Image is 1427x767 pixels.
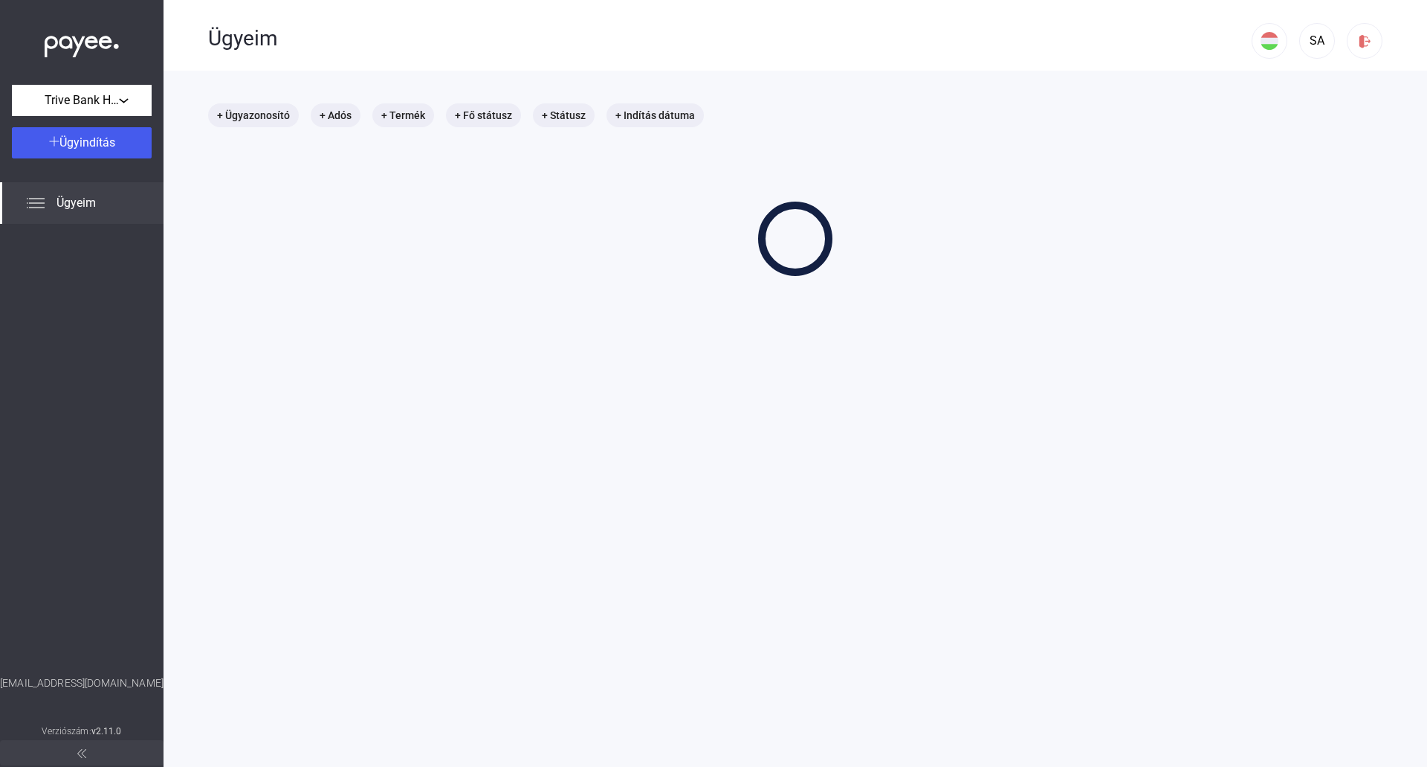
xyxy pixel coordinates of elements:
strong: v2.11.0 [91,726,122,736]
mat-chip: + Ügyazonosító [208,103,299,127]
span: Ügyeim [56,194,96,212]
img: arrow-double-left-grey.svg [77,749,86,758]
img: HU [1261,32,1278,50]
mat-chip: + Adós [311,103,360,127]
img: plus-white.svg [49,136,59,147]
div: SA [1304,32,1330,50]
mat-chip: + Indítás dátuma [606,103,704,127]
span: Ügyindítás [59,135,115,150]
img: white-payee-white-dot.svg [45,28,119,58]
button: Ügyindítás [12,127,152,158]
div: Ügyeim [208,26,1252,51]
mat-chip: + Státusz [533,103,595,127]
span: Trive Bank Hungary Zrt. [45,92,119,109]
mat-chip: + Termék [372,103,434,127]
img: list.svg [27,194,45,212]
button: logout-red [1347,23,1382,59]
button: HU [1252,23,1287,59]
button: Trive Bank Hungary Zrt. [12,85,152,116]
button: SA [1299,23,1335,59]
mat-chip: + Fő státusz [446,103,521,127]
img: logout-red [1357,33,1373,49]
